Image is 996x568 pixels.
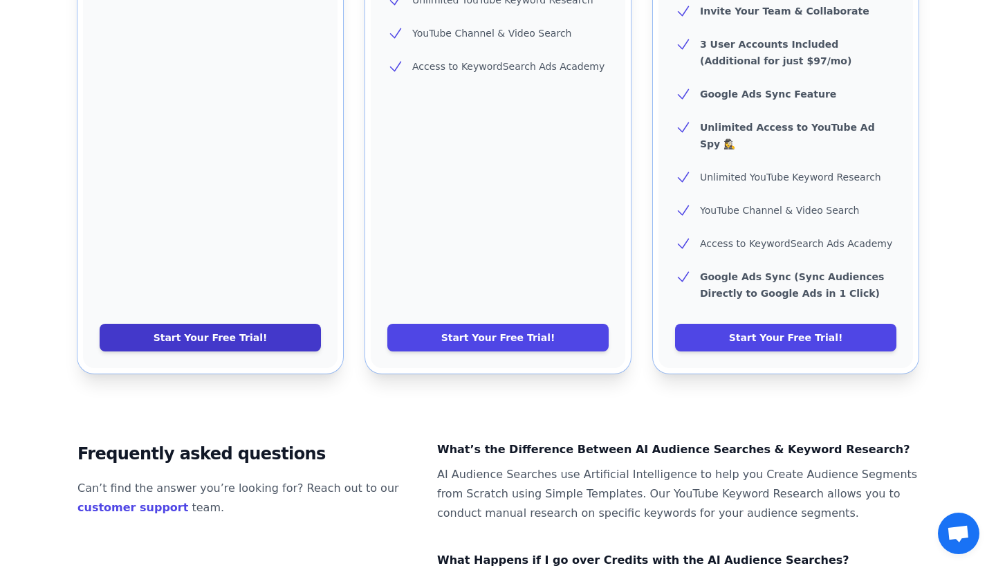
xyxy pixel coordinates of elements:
h2: Frequently asked questions [77,440,415,468]
span: Access to KeywordSearch Ads Academy [412,61,605,72]
dt: What’s the Difference Between AI Audience Searches & Keyword Research? [437,440,919,459]
p: Can’t find the answer you’re looking for? Reach out to our team. [77,479,415,517]
b: 3 User Accounts Included (Additional for just $97/mo) [700,39,851,66]
a: Start Your Free Trial! [675,324,896,351]
a: Start Your Free Trial! [100,324,321,351]
b: Unlimited Access to YouTube Ad Spy 🕵️‍♀️ [700,122,875,149]
b: Google Ads Sync (Sync Audiences Directly to Google Ads in 1 Click) [700,271,884,299]
b: Google Ads Sync Feature [700,89,836,100]
a: customer support [77,501,188,514]
dd: AI Audience Searches use Artificial Intelligence to help you Create Audience Segments from Scratc... [437,465,919,523]
span: Access to KeywordSearch Ads Academy [700,238,892,249]
a: Open chat [938,513,979,554]
span: YouTube Channel & Video Search [700,205,859,216]
a: Start Your Free Trial! [387,324,609,351]
span: YouTube Channel & Video Search [412,28,571,39]
span: Unlimited YouTube Keyword Research [700,172,881,183]
b: Invite Your Team & Collaborate [700,6,869,17]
